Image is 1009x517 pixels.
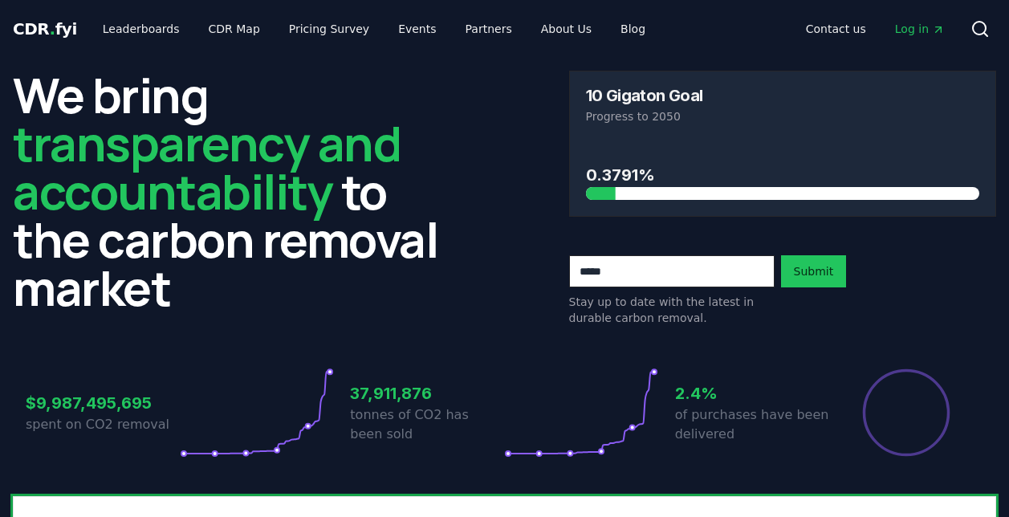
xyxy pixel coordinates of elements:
[385,14,449,43] a: Events
[675,381,829,405] h3: 2.4%
[26,415,180,434] p: spent on CO2 removal
[276,14,382,43] a: Pricing Survey
[882,14,958,43] a: Log in
[586,108,980,124] p: Progress to 2050
[895,21,945,37] span: Log in
[861,368,951,458] div: Percentage of sales delivered
[608,14,658,43] a: Blog
[793,14,879,43] a: Contact us
[90,14,658,43] nav: Main
[13,19,77,39] span: CDR fyi
[13,110,401,224] span: transparency and accountability
[453,14,525,43] a: Partners
[196,14,273,43] a: CDR Map
[569,294,775,326] p: Stay up to date with the latest in durable carbon removal.
[350,405,504,444] p: tonnes of CO2 has been sold
[528,14,604,43] a: About Us
[781,255,847,287] button: Submit
[13,71,441,311] h2: We bring to the carbon removal market
[793,14,958,43] nav: Main
[675,405,829,444] p: of purchases have been delivered
[586,163,980,187] h3: 0.3791%
[586,88,703,104] h3: 10 Gigaton Goal
[350,381,504,405] h3: 37,911,876
[13,18,77,40] a: CDR.fyi
[90,14,193,43] a: Leaderboards
[50,19,55,39] span: .
[26,391,180,415] h3: $9,987,495,695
